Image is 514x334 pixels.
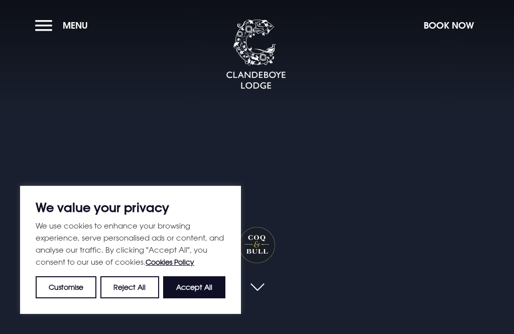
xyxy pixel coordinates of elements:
[163,276,225,298] button: Accept All
[100,276,159,298] button: Reject All
[419,15,479,36] button: Book Now
[35,15,93,36] button: Menu
[20,186,241,314] div: We value your privacy
[146,258,194,266] a: Cookies Policy
[238,226,277,265] h1: Coq & Bull
[36,219,225,268] p: We use cookies to enhance your browsing experience, serve personalised ads or content, and analys...
[36,201,225,213] p: We value your privacy
[36,276,96,298] button: Customise
[226,20,286,90] img: Clandeboye Lodge
[63,20,88,31] span: Menu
